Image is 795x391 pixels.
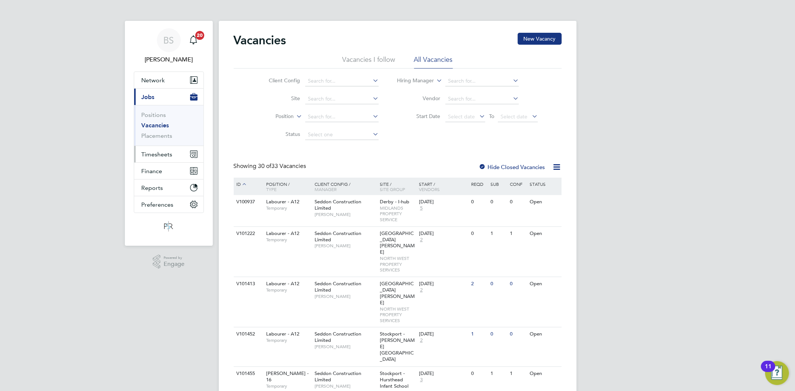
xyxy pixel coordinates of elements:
label: Status [257,131,300,137]
span: 2 [419,287,424,293]
span: Temporary [266,205,311,211]
div: 2 [469,277,489,291]
span: Seddon Construction Limited [315,230,361,243]
label: Client Config [257,77,300,84]
div: 1 [508,227,528,241]
span: Derby - I-hub [380,198,409,205]
span: Temporary [266,383,311,389]
a: Placements [142,132,173,139]
span: Labourer - A12 [266,280,299,287]
li: All Vacancies [414,55,453,69]
span: Manager [315,186,337,192]
div: Open [528,277,560,291]
div: 1 [469,327,489,341]
div: 0 [508,195,528,209]
div: 11 [765,366,772,376]
span: Vendors [419,186,440,192]
img: psrsolutions-logo-retina.png [162,220,175,232]
input: Search for... [305,76,379,86]
span: Stockport - Hursthead Infant School [380,370,408,389]
div: 0 [489,277,508,291]
button: Network [134,72,204,88]
span: Labourer - A12 [266,331,299,337]
div: 0 [489,195,508,209]
span: Seddon Construction Limited [315,280,361,293]
span: [PERSON_NAME] [315,293,376,299]
div: [DATE] [419,199,467,205]
label: Hiring Manager [391,77,434,85]
span: 2 [419,237,424,243]
label: Hide Closed Vacancies [479,163,545,171]
div: V100937 [235,195,261,209]
li: Vacancies I follow [343,55,395,69]
div: [DATE] [419,371,467,377]
div: Showing [234,162,308,170]
label: Position [251,113,294,120]
label: Site [257,95,300,102]
div: 0 [469,227,489,241]
span: Seddon Construction Limited [315,370,361,383]
div: Start / [417,178,469,195]
span: [GEOGRAPHIC_DATA][PERSON_NAME] [380,280,415,306]
button: Reports [134,179,204,196]
span: NORTH WEST PROPERTY SERVICES [380,255,415,273]
div: [DATE] [419,281,467,287]
span: [GEOGRAPHIC_DATA][PERSON_NAME] [380,230,415,255]
span: Labourer - A12 [266,198,299,205]
div: Open [528,195,560,209]
label: Vendor [397,95,440,102]
div: V101413 [235,277,261,291]
input: Search for... [445,76,519,86]
div: [DATE] [419,231,467,237]
input: Search for... [305,94,379,104]
div: Sub [489,178,508,190]
button: Jobs [134,89,204,105]
div: Open [528,367,560,381]
span: Stockport - [PERSON_NAME][GEOGRAPHIC_DATA] [380,331,415,362]
nav: Main navigation [125,21,213,246]
a: 20 [186,28,201,52]
span: Site Group [380,186,405,192]
button: Open Resource Center, 11 new notifications [765,361,789,385]
span: Timesheets [142,151,173,158]
a: BS[PERSON_NAME] [134,28,204,64]
div: Conf [508,178,528,190]
div: Jobs [134,105,204,146]
div: ID [235,178,261,191]
div: 0 [469,367,489,381]
input: Search for... [445,94,519,104]
span: Finance [142,168,163,175]
div: Open [528,327,560,341]
span: Temporary [266,287,311,293]
a: Positions [142,111,166,118]
a: Go to home page [134,220,204,232]
span: 20 [195,31,204,40]
div: Open [528,227,560,241]
span: Temporary [266,337,311,343]
div: [DATE] [419,331,467,337]
span: Seddon Construction Limited [315,198,361,211]
button: Finance [134,163,204,179]
span: [PERSON_NAME] [315,243,376,249]
a: Powered byEngage [153,255,184,269]
div: 0 [489,327,508,341]
div: V101452 [235,327,261,341]
div: 1 [508,367,528,381]
span: 2 [419,337,424,344]
div: V101455 [235,367,261,381]
div: Reqd [469,178,489,190]
span: Preferences [142,201,174,208]
div: Site / [378,178,417,195]
button: Timesheets [134,146,204,162]
span: 5 [419,205,424,212]
span: Jobs [142,93,155,101]
input: Select one [305,130,379,140]
span: 30 of [258,162,272,170]
div: V101222 [235,227,261,241]
input: Search for... [305,112,379,122]
span: Beth Seddon [134,55,204,64]
label: Start Date [397,113,440,120]
div: 0 [508,327,528,341]
span: Seddon Construction Limited [315,331,361,343]
span: Network [142,77,165,84]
